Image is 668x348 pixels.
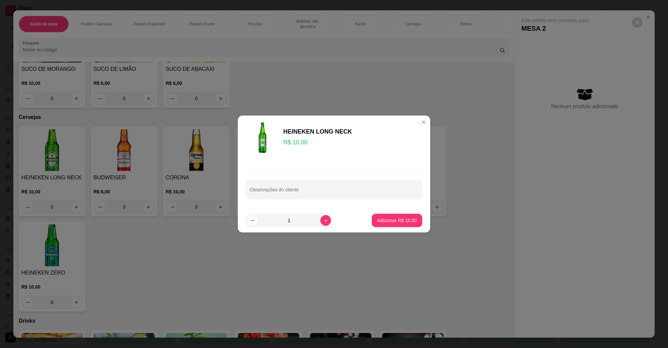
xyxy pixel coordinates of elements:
[250,189,418,196] input: Observações do cliente
[247,215,258,226] button: decrease-product-quantity
[283,127,352,136] div: HEINEKEN LONG NECK
[418,117,429,128] button: Close
[246,121,279,154] img: product-image
[377,217,417,224] p: Adicionar R$ 10,00
[320,215,331,226] button: increase-product-quantity
[372,214,422,227] button: Adicionar R$ 10,00
[283,138,352,147] p: R$ 10,00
